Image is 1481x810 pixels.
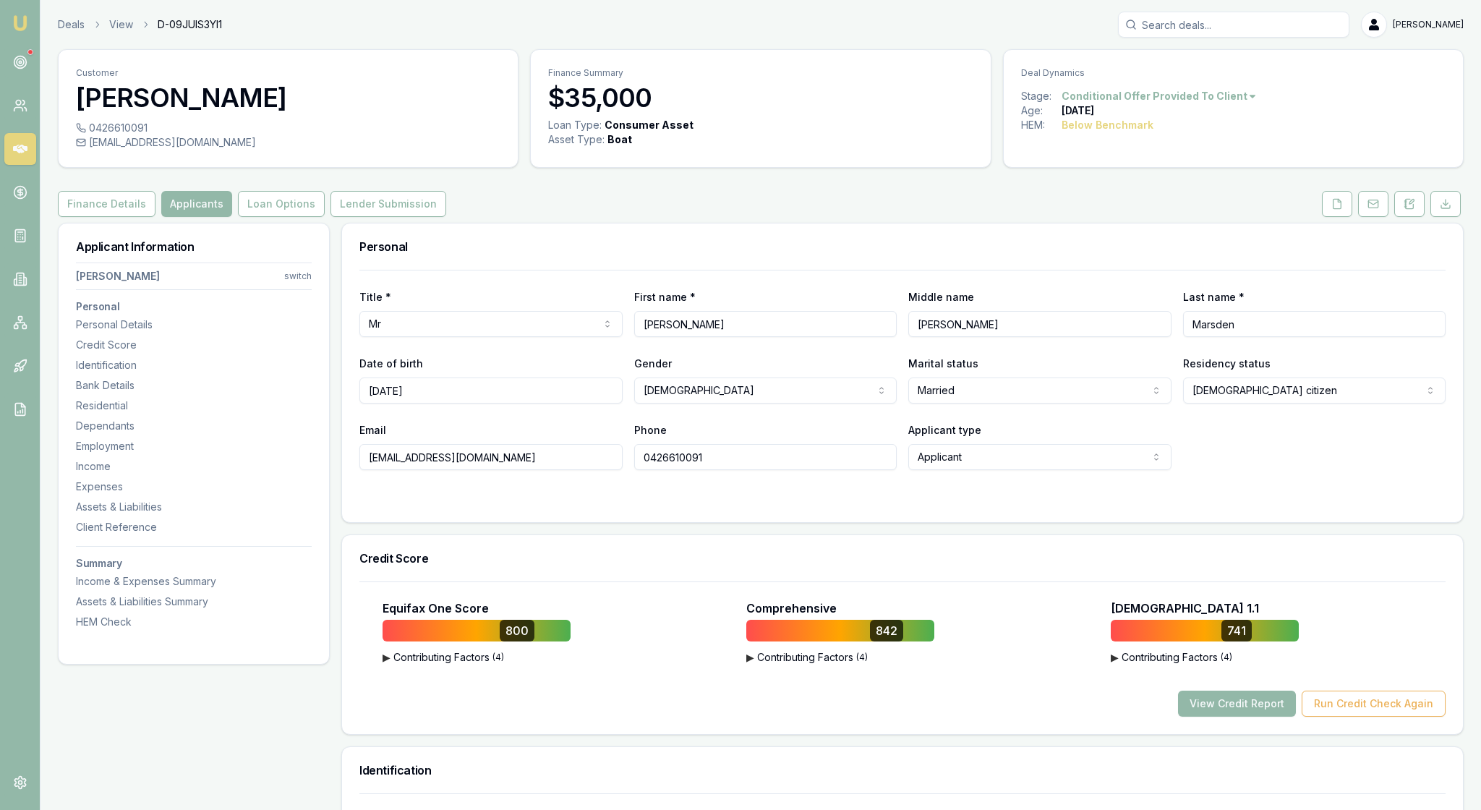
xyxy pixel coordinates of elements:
[1221,652,1232,663] span: ( 4 )
[908,357,978,370] label: Marital status
[76,398,312,413] div: Residential
[109,17,133,32] a: View
[161,191,232,217] button: Applicants
[1111,650,1119,665] span: ▶
[238,191,325,217] button: Loan Options
[76,135,500,150] div: [EMAIL_ADDRESS][DOMAIN_NAME]
[1021,118,1062,132] div: HEM:
[359,553,1446,564] h3: Credit Score
[1062,103,1094,118] div: [DATE]
[359,378,623,404] input: DD/MM/YYYY
[383,650,390,665] span: ▶
[76,479,312,494] div: Expenses
[1221,620,1252,641] div: 741
[870,620,903,641] div: 842
[634,444,897,470] input: 0431 234 567
[908,291,974,303] label: Middle name
[548,118,602,132] div: Loan Type:
[76,615,312,629] div: HEM Check
[12,14,29,32] img: emu-icon-u.png
[856,652,868,663] span: ( 4 )
[235,191,328,217] a: Loan Options
[330,191,446,217] button: Lender Submission
[500,620,534,641] div: 800
[548,132,605,147] div: Asset Type :
[76,558,312,568] h3: Summary
[746,650,934,665] button: ▶Contributing Factors(4)
[76,459,312,474] div: Income
[76,317,312,332] div: Personal Details
[76,520,312,534] div: Client Reference
[548,83,973,112] h3: $35,000
[634,357,672,370] label: Gender
[1021,103,1062,118] div: Age:
[76,439,312,453] div: Employment
[359,241,1446,252] h3: Personal
[328,191,449,217] a: Lender Submission
[158,17,222,32] span: D-09JUIS3YI1
[158,191,235,217] a: Applicants
[76,419,312,433] div: Dependants
[383,600,489,617] p: Equifax One Score
[76,500,312,514] div: Assets & Liabilities
[607,132,632,147] div: Boat
[383,650,571,665] button: ▶Contributing Factors(4)
[1183,291,1245,303] label: Last name *
[76,121,500,135] div: 0426610091
[76,67,500,79] p: Customer
[1021,67,1446,79] p: Deal Dynamics
[58,17,222,32] nav: breadcrumb
[1183,357,1271,370] label: Residency status
[359,424,386,436] label: Email
[76,594,312,609] div: Assets & Liabilities Summary
[76,378,312,393] div: Bank Details
[1111,600,1259,617] p: [DEMOGRAPHIC_DATA] 1.1
[1021,89,1062,103] div: Stage:
[746,600,837,617] p: Comprehensive
[58,191,158,217] a: Finance Details
[58,191,155,217] button: Finance Details
[76,358,312,372] div: Identification
[58,17,85,32] a: Deals
[605,118,693,132] div: Consumer Asset
[76,302,312,312] h3: Personal
[76,338,312,352] div: Credit Score
[76,574,312,589] div: Income & Expenses Summary
[746,650,754,665] span: ▶
[634,424,667,436] label: Phone
[1118,12,1349,38] input: Search deals
[1062,89,1258,103] button: Conditional Offer Provided To Client
[1062,118,1153,132] div: Below Benchmark
[1393,19,1464,30] span: [PERSON_NAME]
[76,269,160,283] div: [PERSON_NAME]
[1178,691,1296,717] button: View Credit Report
[1302,691,1446,717] button: Run Credit Check Again
[284,270,312,282] div: switch
[634,291,696,303] label: First name *
[548,67,973,79] p: Finance Summary
[76,241,312,252] h3: Applicant Information
[1111,650,1299,665] button: ▶Contributing Factors(4)
[76,83,500,112] h3: [PERSON_NAME]
[359,291,391,303] label: Title *
[908,424,981,436] label: Applicant type
[359,764,1446,776] h3: Identification
[359,357,423,370] label: Date of birth
[492,652,504,663] span: ( 4 )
